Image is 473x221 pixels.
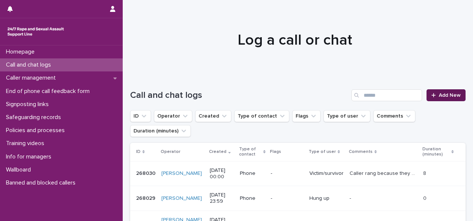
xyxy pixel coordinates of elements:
p: Phone [240,195,265,202]
p: Hung up [309,195,344,202]
img: rhQMoQhaT3yELyF149Cw [6,24,65,39]
a: [PERSON_NAME] [161,195,202,202]
p: - [271,195,303,202]
tr: 268030268030 [PERSON_NAME] [DATE] 00:00Phone-Victim/survivorCaller rang because they had been abu... [130,161,466,186]
p: End of phone call feedback form [3,88,96,95]
span: Add New [439,93,461,98]
p: - [350,194,353,202]
p: 0 [423,194,428,202]
button: Created [195,110,231,122]
button: Type of contact [234,110,289,122]
h1: Call and chat logs [130,90,348,101]
p: Signposting links [3,101,55,108]
p: Type of user [309,148,336,156]
p: Phone [240,170,265,177]
p: Duration (minutes) [422,145,450,159]
p: Policies and processes [3,127,71,134]
p: Created [209,148,226,156]
p: Banned and blocked callers [3,179,81,186]
p: ID [136,148,141,156]
button: Flags [292,110,321,122]
h1: Log a call or chat [130,31,460,49]
a: Add New [427,89,466,101]
button: Duration (minutes) [130,125,191,137]
p: Flags [270,148,281,156]
p: Safeguarding records [3,114,67,121]
p: Training videos [3,140,50,147]
p: 268029 [136,194,157,202]
button: Comments [373,110,415,122]
p: Homepage [3,48,41,55]
p: Comments [349,148,373,156]
p: [DATE] 23:59 [210,192,234,205]
a: [PERSON_NAME] [161,170,202,177]
p: - [271,170,303,177]
button: Type of user [324,110,370,122]
tr: 268029268029 [PERSON_NAME] [DATE] 23:59Phone-Hung up-- 00 [130,186,466,211]
p: Victim/survivor [309,170,344,177]
p: Type of contact [239,145,261,159]
p: Call and chat logs [3,61,57,68]
p: Caller rang because they had been abused 13 years ago and had been having flashbacks ever since a... [350,169,419,177]
input: Search [351,89,422,101]
button: ID [130,110,151,122]
p: 8 [423,169,428,177]
p: 268030 [136,169,157,177]
p: Wallboard [3,166,37,173]
p: Info for managers [3,153,57,160]
p: Operator [161,148,180,156]
p: [DATE] 00:00 [210,167,234,180]
p: Caller management [3,74,62,81]
button: Operator [154,110,192,122]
